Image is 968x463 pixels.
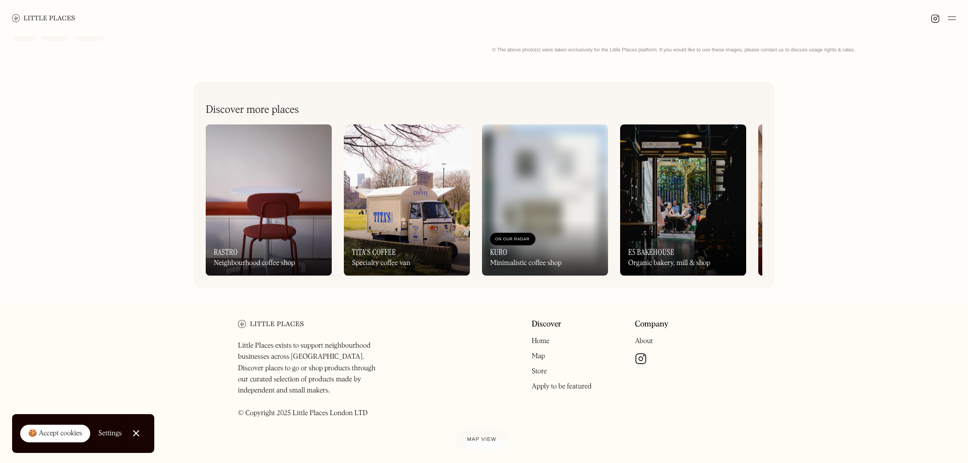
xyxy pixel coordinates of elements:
[98,430,122,437] div: Settings
[344,124,470,276] a: Tita's CoffeeSpecialty coffee van
[352,259,410,268] div: Specialty coffee van
[28,429,82,439] div: 🍪 Accept cookies
[531,353,545,360] a: Map
[206,124,332,276] a: RastroNeighbourhood coffee shop
[492,47,956,53] div: © The above photo(s) were taken exclusively for the Little Places platform. If you would like to ...
[98,422,122,445] a: Settings
[214,259,295,268] div: Neighbourhood coffee shop
[214,247,238,257] h3: Rastro
[635,320,669,329] a: Company
[531,338,549,345] a: Home
[628,259,710,268] div: Organic bakery, mill & shop
[206,104,299,116] h2: Discover more places
[455,429,509,451] a: Map view
[482,124,608,276] a: On Our RadarKuroMinimalistic coffee shop
[628,247,674,257] h3: E5 Bakehouse
[635,338,653,345] a: About
[126,423,146,443] a: Close Cookie Popup
[531,383,591,390] a: Apply to be featured
[531,320,561,329] a: Discover
[620,124,746,276] a: E5 BakehouseOrganic bakery, mill & shop
[238,340,386,419] p: Little Places exists to support neighbourhood businesses across [GEOGRAPHIC_DATA]. Discover place...
[352,247,396,257] h3: Tita's Coffee
[531,368,547,375] a: Store
[20,425,90,443] a: 🍪 Accept cookies
[490,259,562,268] div: Minimalistic coffee shop
[467,437,497,442] span: Map view
[758,124,884,276] a: Project 44Wine & coffee
[495,234,530,244] div: On Our Radar
[490,247,507,257] h3: Kuro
